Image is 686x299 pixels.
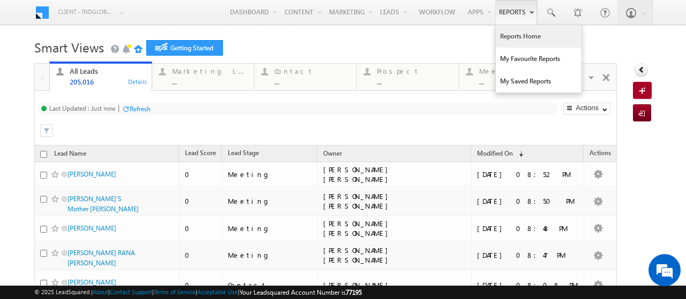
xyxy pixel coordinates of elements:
[152,64,255,90] a: Marketing Leads...
[228,250,312,260] div: Meeting
[70,67,146,75] div: All Leads
[477,170,579,179] div: [DATE] 08:52 PM
[323,149,342,157] span: Owner
[49,148,92,162] a: Lead Name
[477,149,513,157] span: Modified On
[496,25,581,48] a: Reports Home
[228,224,312,233] div: Meeting
[254,64,357,90] a: Contact...
[228,170,312,179] div: Meeting
[128,76,148,86] div: Details
[477,280,579,290] div: [DATE] 08:08 PM
[477,196,579,206] div: [DATE] 08:50 PM
[185,170,217,179] div: 0
[185,224,217,233] div: 0
[584,147,616,161] span: Actions
[68,249,135,267] a: [PERSON_NAME] RANA [PERSON_NAME]
[228,149,259,157] span: Lead Stage
[49,62,152,91] a: All Leads205,016Details
[146,40,223,56] a: Getting Started
[172,78,248,86] div: ...
[197,288,238,295] a: Acceptable Use
[34,287,362,297] span: © 2025 LeadSquared | | | | |
[323,246,466,265] div: [PERSON_NAME] [PERSON_NAME]
[274,67,351,75] div: Contact
[34,39,104,56] span: Smart Views
[472,147,528,161] a: Modified On (sorted descending)
[496,48,581,70] a: My Favourite Reports
[180,147,221,161] a: Lead Score
[377,78,453,86] div: ...
[479,67,555,75] div: Meeting
[58,6,114,17] span: Client - indglobal2 (77195)
[68,195,139,213] a: [PERSON_NAME]'S Mother [PERSON_NAME]
[68,170,116,178] a: [PERSON_NAME]
[496,70,581,93] a: My Saved Reports
[346,288,362,296] span: 77195
[477,224,579,233] div: [DATE] 08:48 PM
[185,250,217,260] div: 0
[323,191,466,211] div: [PERSON_NAME] [PERSON_NAME]
[514,150,523,158] span: (sorted descending)
[323,165,466,184] div: [PERSON_NAME] [PERSON_NAME]
[40,151,47,158] input: Check all records
[479,78,555,86] div: ...
[459,64,562,90] a: Meeting...
[68,224,116,232] a: [PERSON_NAME]
[228,196,312,206] div: Meeting
[70,78,146,86] div: 205,016
[274,78,351,86] div: ...
[222,147,264,161] a: Lead Stage
[377,67,453,75] div: Prospect
[172,67,248,75] div: Marketing Leads
[185,280,217,290] div: 0
[185,149,216,157] span: Lead Score
[323,219,466,238] div: [PERSON_NAME] [PERSON_NAME]
[110,288,152,295] a: Contact Support
[240,288,362,296] span: Your Leadsquared Account Number is
[323,280,466,290] div: [PERSON_NAME]
[93,288,108,295] a: About
[228,280,312,290] div: Contact
[154,288,196,295] a: Terms of Service
[477,250,579,260] div: [DATE] 08:47 PM
[185,196,217,206] div: 0
[356,64,459,90] a: Prospect...
[130,105,151,113] div: Refresh
[68,278,116,296] a: [PERSON_NAME] [PERSON_NAME]
[49,104,116,112] div: Last Updated : Just now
